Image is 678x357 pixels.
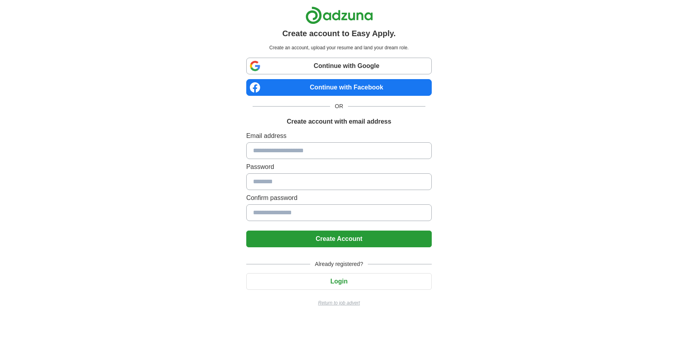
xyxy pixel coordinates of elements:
button: Login [246,273,432,290]
a: Continue with Google [246,58,432,74]
a: Return to job advert [246,299,432,307]
a: Continue with Facebook [246,79,432,96]
img: Adzuna logo [305,6,373,24]
h1: Create account with email address [287,117,391,126]
label: Email address [246,131,432,141]
label: Confirm password [246,193,432,203]
button: Create Account [246,231,432,247]
p: Create an account, upload your resume and land your dream role. [248,44,430,51]
span: Already registered? [310,260,368,268]
h1: Create account to Easy Apply. [282,27,396,39]
label: Password [246,162,432,172]
a: Login [246,278,432,285]
span: OR [330,102,348,111]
